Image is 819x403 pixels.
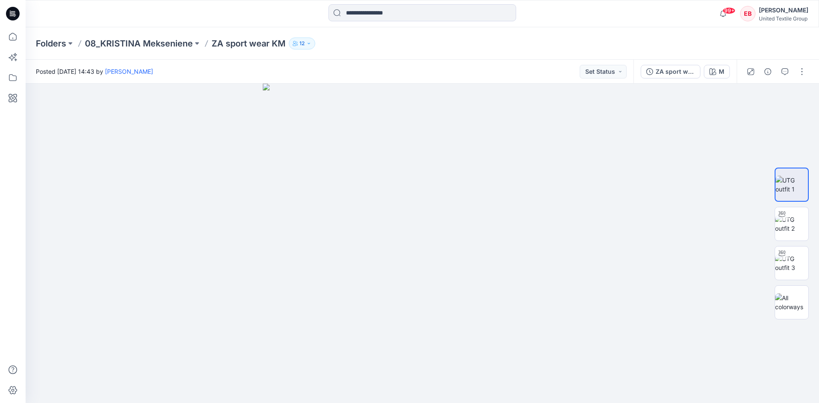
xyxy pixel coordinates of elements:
[36,67,153,76] span: Posted [DATE] 14:43 by
[105,68,153,75] a: [PERSON_NAME]
[775,293,808,311] img: All colorways
[719,67,724,76] div: M
[85,38,193,49] a: 08_KRISTINA Mekseniene
[775,215,808,233] img: UTG outfit 2
[36,38,66,49] a: Folders
[263,84,582,403] img: eyJhbGciOiJIUzI1NiIsImtpZCI6IjAiLCJzbHQiOiJzZXMiLCJ0eXAiOiJKV1QifQ.eyJkYXRhIjp7InR5cGUiOiJzdG9yYW...
[740,6,755,21] div: EB
[289,38,315,49] button: 12
[761,65,775,78] button: Details
[759,5,808,15] div: [PERSON_NAME]
[723,7,735,14] span: 99+
[656,67,695,76] div: ZA sport wear KM
[775,254,808,272] img: UTG outfit 3
[704,65,730,78] button: M
[775,176,808,194] img: UTG outfit 1
[641,65,700,78] button: ZA sport wear KM
[759,15,808,22] div: United Textile Group
[212,38,285,49] p: ZA sport wear KM
[299,39,305,48] p: 12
